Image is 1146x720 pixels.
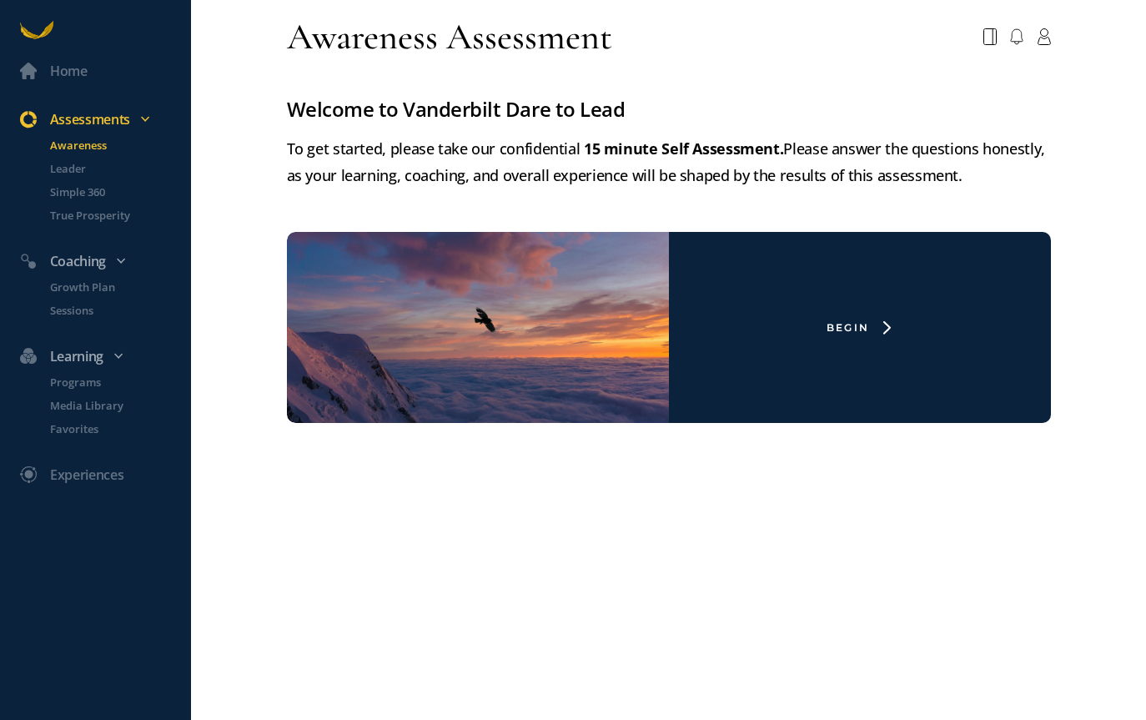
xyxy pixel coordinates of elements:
[30,397,191,414] a: Media Library
[50,397,188,414] p: Media Library
[30,207,191,224] a: True Prosperity
[50,184,188,200] p: Simple 360
[30,160,191,177] a: Leader
[287,13,612,60] div: Awareness Assessment
[30,137,191,154] a: Awareness
[50,160,188,177] p: Leader
[50,420,188,437] p: Favorites
[50,279,188,295] p: Growth Plan
[10,345,198,367] div: Learning
[10,108,198,130] div: Assessments
[50,207,188,224] p: True Prosperity
[277,232,1061,423] a: Begin
[584,138,783,159] strong: 15 minute Self Assessment.
[30,374,191,390] a: Programs
[50,374,188,390] p: Programs
[50,60,88,82] div: Home
[30,302,191,319] a: Sessions
[50,464,123,486] div: Experiences
[287,232,669,423] img: freePlanWithoutSurvey.png
[827,321,870,335] div: Begin
[10,250,198,272] div: Coaching
[287,135,1051,189] div: To get started, please take our confidential Please answer the questions honestly, as your learni...
[30,420,191,437] a: Favorites
[30,184,191,200] a: Simple 360
[30,279,191,295] a: Growth Plan
[50,137,188,154] p: Awareness
[50,302,188,319] p: Sessions
[287,93,1051,125] div: Welcome to Vanderbilt Dare to Lead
